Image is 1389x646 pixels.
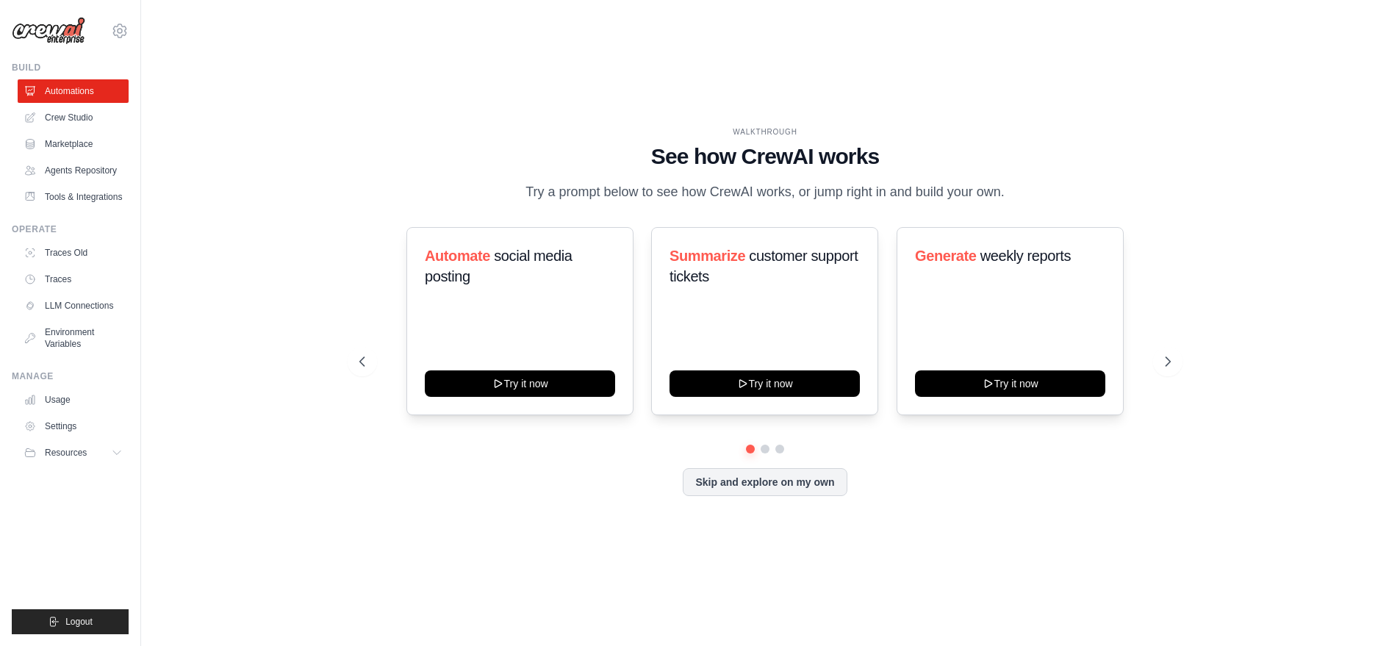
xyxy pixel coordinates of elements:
[12,370,129,382] div: Manage
[18,106,129,129] a: Crew Studio
[518,182,1012,203] p: Try a prompt below to see how CrewAI works, or jump right in and build your own.
[359,126,1171,137] div: WALKTHROUGH
[670,248,745,264] span: Summarize
[425,248,490,264] span: Automate
[18,132,129,156] a: Marketplace
[18,79,129,103] a: Automations
[670,248,858,284] span: customer support tickets
[670,370,860,397] button: Try it now
[18,320,129,356] a: Environment Variables
[45,447,87,459] span: Resources
[12,17,85,45] img: Logo
[18,159,129,182] a: Agents Repository
[18,185,129,209] a: Tools & Integrations
[18,268,129,291] a: Traces
[12,609,129,634] button: Logout
[980,248,1070,264] span: weekly reports
[359,143,1171,170] h1: See how CrewAI works
[425,248,573,284] span: social media posting
[65,616,93,628] span: Logout
[18,294,129,317] a: LLM Connections
[18,388,129,412] a: Usage
[12,223,129,235] div: Operate
[425,370,615,397] button: Try it now
[915,248,977,264] span: Generate
[18,414,129,438] a: Settings
[683,468,847,496] button: Skip and explore on my own
[12,62,129,73] div: Build
[18,441,129,464] button: Resources
[18,241,129,265] a: Traces Old
[915,370,1105,397] button: Try it now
